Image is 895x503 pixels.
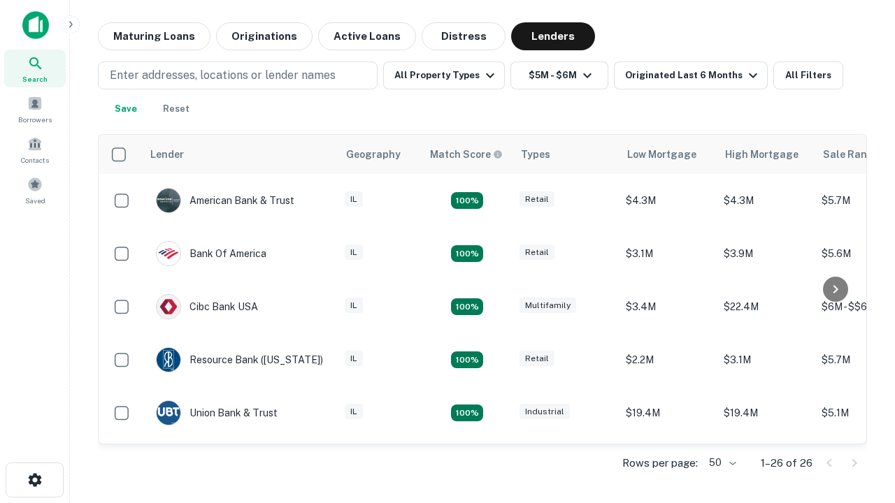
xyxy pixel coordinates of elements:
[619,386,717,439] td: $19.4M
[157,242,180,265] img: picture
[717,280,815,333] td: $22.4M
[717,439,815,493] td: $4M
[383,61,505,89] button: All Property Types
[717,174,815,227] td: $4.3M
[619,439,717,493] td: $4M
[520,245,554,261] div: Retail
[345,351,363,367] div: IL
[513,135,619,174] th: Types
[154,95,199,123] button: Reset
[216,22,313,50] button: Originations
[4,171,66,209] a: Saved
[825,391,895,458] iframe: Chat Widget
[761,455,812,472] p: 1–26 of 26
[345,191,363,207] div: IL
[703,453,738,473] div: 50
[98,22,210,50] button: Maturing Loans
[773,61,843,89] button: All Filters
[98,61,378,89] button: Enter addresses, locations or lender names
[22,11,49,39] img: capitalize-icon.png
[451,404,483,421] div: Matching Properties: 4, hasApolloMatch: undefined
[451,245,483,262] div: Matching Properties: 4, hasApolloMatch: undefined
[25,195,45,206] span: Saved
[717,135,815,174] th: High Mortgage
[156,188,294,213] div: American Bank & Trust
[346,146,401,163] div: Geography
[627,146,696,163] div: Low Mortgage
[318,22,416,50] button: Active Loans
[625,67,761,84] div: Originated Last 6 Months
[156,294,258,319] div: Cibc Bank USA
[4,90,66,128] a: Borrowers
[157,401,180,425] img: picture
[157,348,180,372] img: picture
[150,146,184,163] div: Lender
[520,404,570,420] div: Industrial
[619,174,717,227] td: $4.3M
[451,192,483,209] div: Matching Properties: 7, hasApolloMatch: undefined
[157,189,180,212] img: picture
[622,455,698,472] p: Rows per page:
[451,351,483,368] div: Matching Properties: 4, hasApolloMatch: undefined
[619,333,717,386] td: $2.2M
[451,298,483,315] div: Matching Properties: 4, hasApolloMatch: undefined
[510,61,608,89] button: $5M - $6M
[619,135,717,174] th: Low Mortgage
[614,61,768,89] button: Originated Last 6 Months
[430,147,500,162] h6: Match Score
[521,146,550,163] div: Types
[717,386,815,439] td: $19.4M
[619,280,717,333] td: $3.4M
[511,22,595,50] button: Lenders
[725,146,799,163] div: High Mortgage
[717,333,815,386] td: $3.1M
[156,241,266,266] div: Bank Of America
[430,147,503,162] div: Capitalize uses an advanced AI algorithm to match your search with the best lender. The match sco...
[22,73,48,85] span: Search
[103,95,148,123] button: Save your search to get updates of matches that match your search criteria.
[520,298,576,314] div: Multifamily
[157,295,180,319] img: picture
[520,351,554,367] div: Retail
[21,154,49,166] span: Contacts
[18,114,52,125] span: Borrowers
[717,227,815,280] td: $3.9M
[345,404,363,420] div: IL
[422,22,506,50] button: Distress
[4,50,66,87] a: Search
[345,245,363,261] div: IL
[156,400,278,425] div: Union Bank & Trust
[422,135,513,174] th: Capitalize uses an advanced AI algorithm to match your search with the best lender. The match sco...
[4,131,66,168] a: Contacts
[142,135,338,174] th: Lender
[619,227,717,280] td: $3.1M
[156,347,323,372] div: Resource Bank ([US_STATE])
[345,298,363,314] div: IL
[338,135,422,174] th: Geography
[520,191,554,207] div: Retail
[110,67,336,84] p: Enter addresses, locations or lender names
